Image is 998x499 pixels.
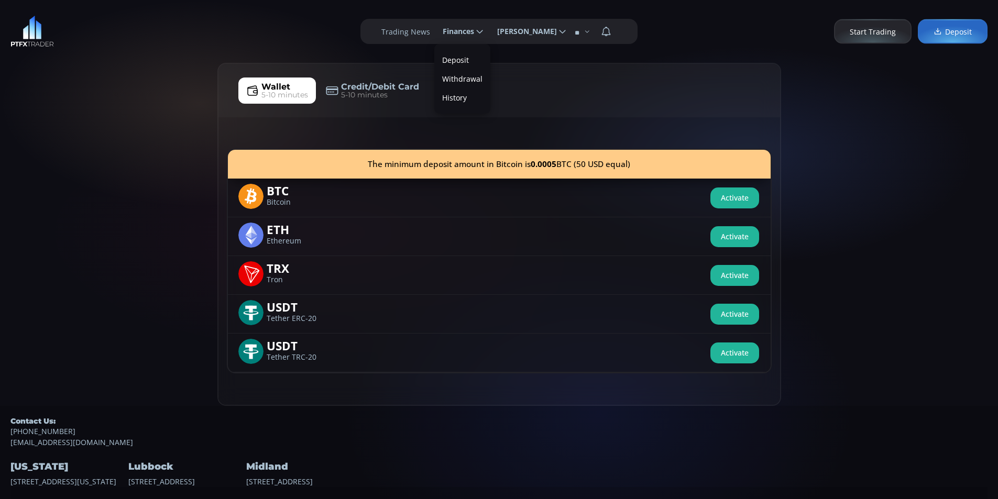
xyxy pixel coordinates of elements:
span: Tether ERC-20 [267,315,331,322]
span: Tether TRC-20 [267,354,331,361]
b: 0.0005 [531,159,556,170]
button: Activate [710,187,759,208]
button: Activate [710,265,759,286]
a: Credit/Debit Card5-10 minutes [318,77,427,104]
span: 5-10 minutes [341,90,388,101]
div: [STREET_ADDRESS] [128,448,244,486]
a: Start Trading [834,19,912,44]
span: TRX [267,261,331,273]
h5: Contact Us: [10,416,988,426]
button: Activate [710,304,759,325]
span: Ethereum [267,238,331,245]
span: USDT [267,300,331,312]
button: Activate [710,226,759,247]
span: Finances [435,21,474,42]
a: Deposit [437,52,488,68]
label: Trading News [381,26,430,37]
a: Deposit [918,19,988,44]
span: Tron [267,276,331,283]
h4: [US_STATE] [10,458,126,475]
button: Activate [710,342,759,363]
span: Wallet [261,81,290,93]
span: BTC [267,184,331,196]
span: Deposit [934,26,972,37]
span: Start Trading [850,26,896,37]
span: Credit/Debit Card [341,81,419,93]
img: LOGO [10,16,54,47]
span: USDT [267,339,331,351]
span: ETH [267,223,331,235]
span: Bitcoin [267,199,331,206]
span: 5-10 minutes [261,90,308,101]
div: [STREET_ADDRESS] [246,448,361,486]
a: History [437,90,488,106]
a: Wallet5-10 minutes [238,77,316,104]
div: [EMAIL_ADDRESS][DOMAIN_NAME] [10,416,988,448]
h4: Midland [246,458,361,475]
div: [STREET_ADDRESS][US_STATE] [10,448,126,486]
label: Withdrawal [437,71,488,87]
a: [PHONE_NUMBER] [10,426,988,437]
span: [PERSON_NAME] [490,21,557,42]
h4: Lubbock [128,458,244,475]
div: The minimum deposit amount in Bitcoin is BTC (50 USD equal) [228,150,771,179]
